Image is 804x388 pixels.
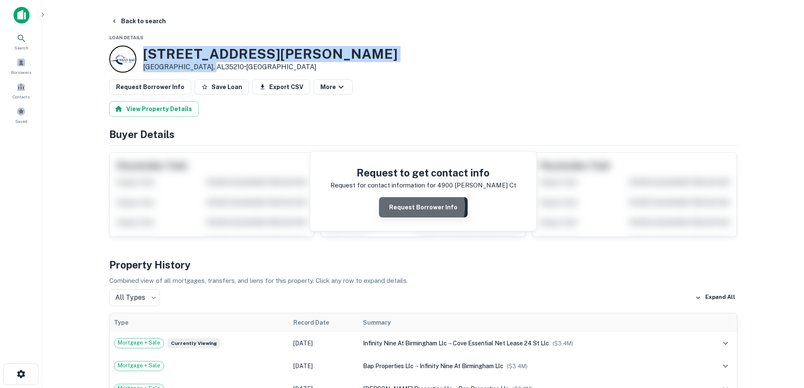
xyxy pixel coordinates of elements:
[289,355,358,377] td: [DATE]
[289,332,358,355] td: [DATE]
[363,339,697,348] div: →
[15,118,27,125] span: Saved
[13,93,30,100] span: Contacts
[14,44,28,51] span: Search
[109,79,191,95] button: Request Borrower Info
[143,46,398,62] h3: [STREET_ADDRESS][PERSON_NAME]
[108,14,169,29] button: Back to search
[379,197,468,217] button: Request Borrower Info
[3,54,40,77] a: Borrowers
[11,69,31,76] span: Borrowers
[718,359,733,373] button: expand row
[330,180,436,190] p: Request for contact information for
[363,361,697,371] div: →
[114,339,164,347] span: Mortgage + Sale
[3,103,40,126] a: Saved
[718,336,733,350] button: expand row
[507,363,528,369] span: ($ 3.4M )
[420,363,504,369] span: infinity nine at birmingham llc
[693,291,737,304] button: Expand All
[453,340,549,347] span: cove essential net lease 24 st llc
[3,79,40,102] a: Contacts
[314,79,353,95] button: More
[109,35,143,40] span: Loan Details
[195,79,249,95] button: Save Loan
[359,313,701,332] th: Summary
[552,340,573,347] span: ($ 3.4M )
[143,62,398,72] p: [GEOGRAPHIC_DATA], AL35210 •
[289,313,358,332] th: Record Date
[363,340,447,347] span: infinity nine at birmingham llc
[246,63,317,71] a: [GEOGRAPHIC_DATA]
[109,127,737,142] h4: Buyer Details
[109,101,199,117] button: View Property Details
[109,289,160,306] div: All Types
[252,79,310,95] button: Export CSV
[762,320,804,361] iframe: Chat Widget
[3,30,40,53] a: Search
[109,257,737,272] h4: Property History
[114,361,164,370] span: Mortgage + Sale
[14,7,30,24] img: capitalize-icon.png
[363,363,414,369] span: bap properties llc
[110,313,290,332] th: Type
[437,180,516,190] p: 4900 [PERSON_NAME] ct
[168,338,220,348] span: Currently viewing
[330,165,516,180] h4: Request to get contact info
[109,276,737,286] p: Combined view of all mortgages, transfers, and liens for this property. Click any row to expand d...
